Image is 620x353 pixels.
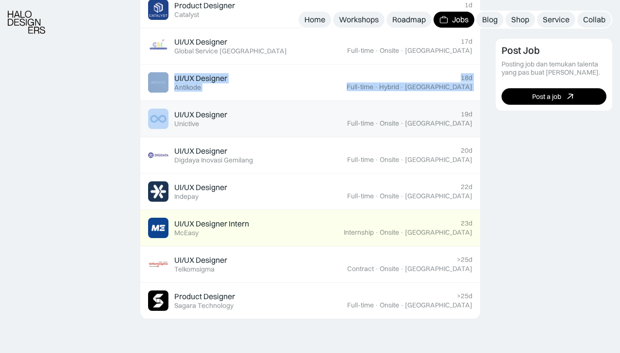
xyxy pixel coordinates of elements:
[174,255,227,265] div: UI/UX Designer
[174,182,227,193] div: UI/UX Designer
[339,15,379,25] div: Workshops
[461,219,472,227] div: 23d
[375,119,379,128] div: ·
[375,10,379,18] div: ·
[392,15,426,25] div: Roadmap
[174,11,199,19] div: Catalyst
[148,254,168,274] img: Job Image
[405,228,472,237] div: [GEOGRAPHIC_DATA]
[400,228,404,237] div: ·
[140,28,480,64] a: Job ImageUI/UX DesignerGlobal Service [GEOGRAPHIC_DATA]17dFull-time·Onsite·[GEOGRAPHIC_DATA]
[482,15,498,25] div: Blog
[174,156,253,164] div: Digdaya Inovasi Gemilang
[375,301,379,309] div: ·
[511,15,529,25] div: Shop
[380,47,399,55] div: Onsite
[400,301,404,309] div: ·
[543,15,570,25] div: Service
[380,192,399,200] div: Onsite
[405,265,472,273] div: [GEOGRAPHIC_DATA]
[148,36,168,56] img: Job Image
[148,218,168,238] img: Job Image
[400,156,404,164] div: ·
[347,156,374,164] div: Full-time
[344,228,374,237] div: Internship
[405,83,472,91] div: [GEOGRAPHIC_DATA]
[537,12,575,28] a: Service
[347,83,373,91] div: Full-time
[375,228,379,237] div: ·
[140,137,480,174] a: Job ImageUI/UX DesignerDigdaya Inovasi Gemilang20dFull-time·Onsite·[GEOGRAPHIC_DATA]
[400,83,404,91] div: ·
[174,291,235,302] div: Product Designer
[174,73,227,83] div: UI/UX Designer
[461,146,472,155] div: 20d
[476,12,503,28] a: Blog
[347,192,374,200] div: Full-time
[140,246,480,283] a: Job ImageUI/UX DesignerTelkomsigma>25dContract·Onsite·[GEOGRAPHIC_DATA]
[461,183,472,191] div: 22d
[174,265,215,273] div: Telkomsigma
[405,192,472,200] div: [GEOGRAPHIC_DATA]
[380,301,399,309] div: Onsite
[465,1,472,9] div: 1d
[333,12,385,28] a: Workshops
[434,12,474,28] a: Jobs
[400,192,404,200] div: ·
[140,210,480,246] a: Job ImageUI/UX Designer InternMcEasy23dInternship·Onsite·[GEOGRAPHIC_DATA]
[452,15,469,25] div: Jobs
[174,302,234,310] div: Sagara Technology
[400,10,404,18] div: ·
[304,15,325,25] div: Home
[174,83,201,92] div: Antikode
[375,265,379,273] div: ·
[400,119,404,128] div: ·
[405,301,472,309] div: [GEOGRAPHIC_DATA]
[457,256,472,264] div: >25d
[148,181,168,202] img: Job Image
[174,37,227,47] div: UI/UX Designer
[174,229,199,237] div: McEasy
[532,92,561,100] div: Post a job
[347,10,374,18] div: Contract
[505,12,535,28] a: Shop
[375,192,379,200] div: ·
[380,228,399,237] div: Onsite
[379,83,399,91] div: Hybrid
[148,109,168,129] img: Job Image
[174,193,199,201] div: Indepay
[174,0,235,11] div: Product Designer
[148,145,168,165] img: Job Image
[461,37,472,46] div: 17d
[347,47,374,55] div: Full-time
[375,156,379,164] div: ·
[140,174,480,210] a: Job ImageUI/UX DesignerIndepay22dFull-time·Onsite·[GEOGRAPHIC_DATA]
[577,12,611,28] a: Collab
[148,72,168,93] img: Job Image
[380,119,399,128] div: Onsite
[174,47,287,55] div: Global Service [GEOGRAPHIC_DATA]
[140,101,480,137] a: Job ImageUI/UX DesignerUnictive19dFull-time·Onsite·[GEOGRAPHIC_DATA]
[174,120,199,128] div: Unictive
[380,10,399,18] div: Onsite
[375,47,379,55] div: ·
[502,88,607,105] a: Post a job
[347,265,374,273] div: Contract
[405,10,472,18] div: [GEOGRAPHIC_DATA]
[174,110,227,120] div: UI/UX Designer
[583,15,605,25] div: Collab
[140,283,480,319] a: Job ImageProduct DesignerSagara Technology>25dFull-time·Onsite·[GEOGRAPHIC_DATA]
[457,292,472,300] div: >25d
[380,156,399,164] div: Onsite
[347,301,374,309] div: Full-time
[502,45,540,56] div: Post Job
[400,265,404,273] div: ·
[140,64,480,101] a: Job ImageUI/UX DesignerAntikode18dFull-time·Hybrid·[GEOGRAPHIC_DATA]
[174,146,227,156] div: UI/UX Designer
[405,119,472,128] div: [GEOGRAPHIC_DATA]
[347,119,374,128] div: Full-time
[299,12,331,28] a: Home
[174,219,249,229] div: UI/UX Designer Intern
[386,12,432,28] a: Roadmap
[502,60,607,77] div: Posting job dan temukan talenta yang pas buat [PERSON_NAME].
